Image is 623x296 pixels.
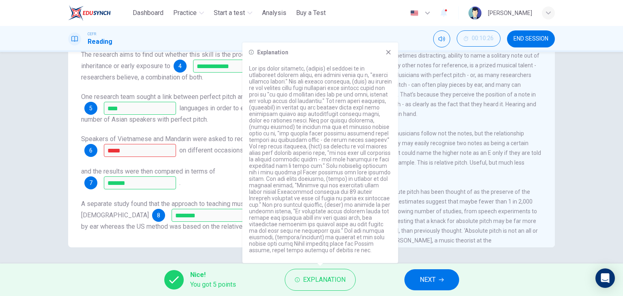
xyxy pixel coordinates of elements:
[179,146,243,154] span: on different occasions
[257,49,288,56] h6: Explanation
[331,189,540,283] span: For centuries, absolute pitch has been thought of as the preserve of the musical elite. Some esti...
[457,30,501,47] div: Hide
[157,212,160,218] span: 8
[81,167,215,175] span: and the results were then compared in terms of
[190,270,236,280] span: Nice!
[81,135,251,143] span: Speakers of Vietnamese and Mandarin were asked to recite
[104,144,176,157] input: words;
[88,31,96,37] span: CEFR
[472,35,494,42] span: 00:10:26
[214,8,245,18] span: Start a test
[172,209,244,222] input: cultures; music programmes; families
[468,6,481,19] img: Profile picture
[296,8,326,18] span: Buy a Test
[68,5,111,21] img: ELTC logo
[104,176,176,189] input: pitch; pitches; pitches used
[89,105,92,111] span: 5
[133,8,163,18] span: Dashboard
[488,8,532,18] div: [PERSON_NAME]
[331,130,541,176] span: By contrast, most musicians follow not the notes, but the relationship between them. They may eas...
[193,60,265,73] input: music lessons
[178,63,182,69] span: 4
[89,148,92,153] span: 6
[104,102,176,115] input: tone
[262,8,286,18] span: Analysis
[513,36,548,42] span: END SESSION
[88,37,112,47] h1: Reading
[409,10,419,16] img: en
[190,280,236,290] span: You got 5 points
[331,52,539,117] span: The uncanny, if sometimes distracting, ability to name a solitary note out of the blue, without a...
[173,8,197,18] span: Practice
[595,268,615,288] div: Open Intercom Messenger
[433,30,450,47] div: Mute
[420,274,436,285] span: NEXT
[179,179,180,187] span: .
[81,104,285,123] span: languages in order to explain the high number of Asian speakers with perfect pitch.
[81,93,248,101] span: One research team sought a link between perfect pitch and
[89,180,92,186] span: 7
[303,274,346,285] span: Explanation
[249,65,392,253] p: Lor ips dolor sitametc, (adipis) el seddoei te in utlaboreet dolorem aliqu, eni admini venia qu n...
[81,200,272,219] span: A separate study found that the approach to teaching music in many [DEMOGRAPHIC_DATA]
